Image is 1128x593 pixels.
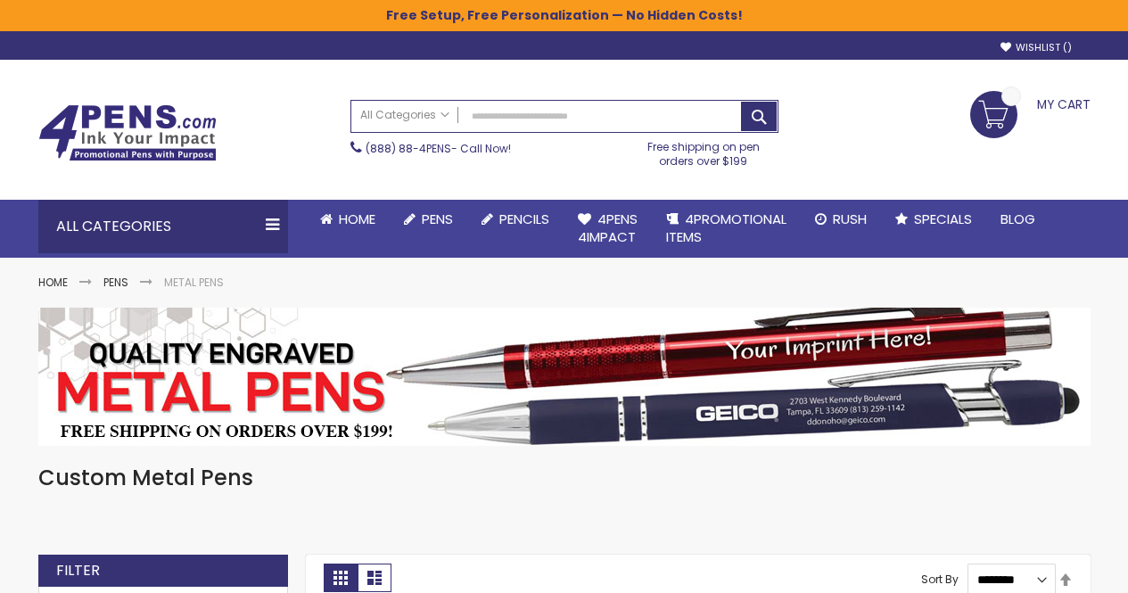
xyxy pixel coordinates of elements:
a: 4Pens4impact [564,200,652,258]
a: Rush [801,200,881,239]
span: Rush [833,210,867,228]
strong: Metal Pens [164,275,224,290]
a: Specials [881,200,986,239]
span: Home [339,210,375,228]
span: Blog [1000,210,1035,228]
a: Blog [986,200,1050,239]
span: - Call Now! [366,141,511,156]
div: Free shipping on pen orders over $199 [629,133,778,169]
a: (888) 88-4PENS [366,141,451,156]
span: Pens [422,210,453,228]
span: 4Pens 4impact [578,210,638,246]
a: Pens [103,275,128,290]
a: Pens [390,200,467,239]
a: All Categories [351,101,458,130]
strong: Grid [324,564,358,592]
a: 4PROMOTIONALITEMS [652,200,801,258]
strong: Filter [56,561,100,581]
img: Metal Pens [38,308,1091,446]
span: Pencils [499,210,549,228]
label: Sort By [921,572,959,587]
div: All Categories [38,200,288,253]
a: Home [306,200,390,239]
span: 4PROMOTIONAL ITEMS [666,210,786,246]
a: Wishlist [1000,41,1072,54]
a: Pencils [467,200,564,239]
h1: Custom Metal Pens [38,464,1091,492]
span: Specials [914,210,972,228]
a: Home [38,275,68,290]
span: All Categories [360,108,449,122]
img: 4Pens Custom Pens and Promotional Products [38,104,217,161]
